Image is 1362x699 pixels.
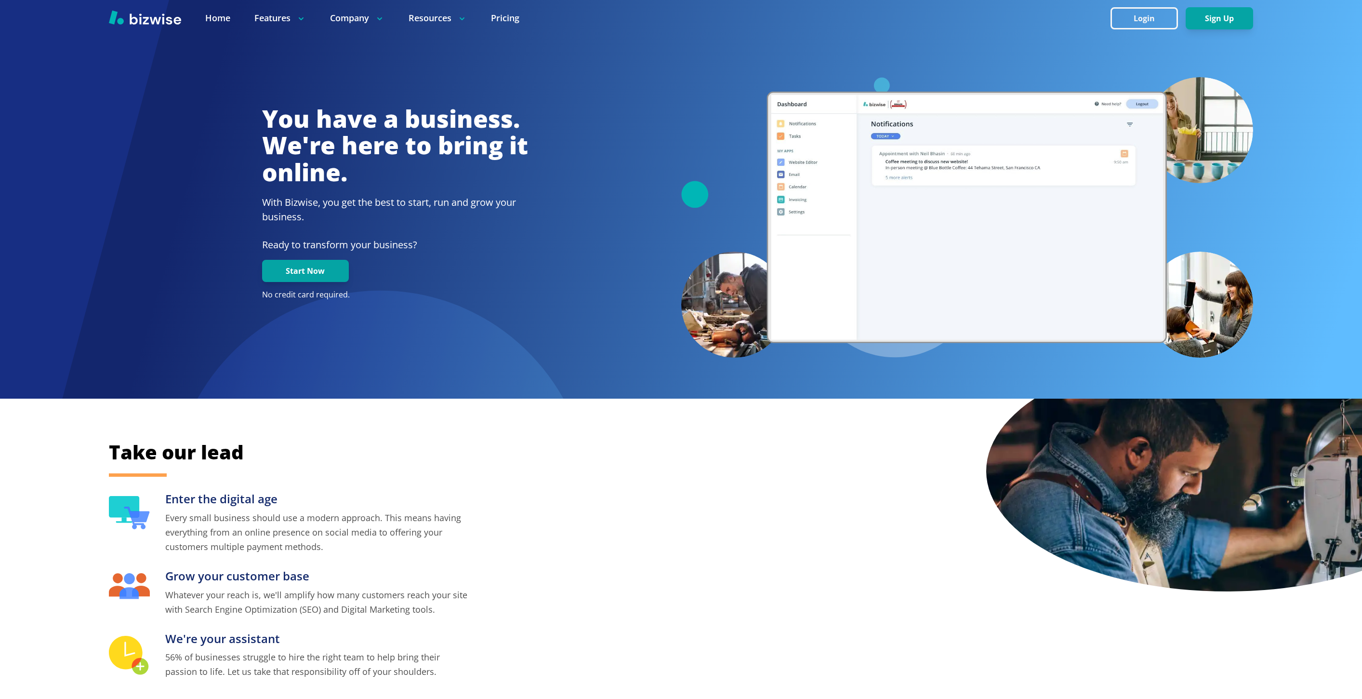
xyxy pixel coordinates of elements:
p: Features [254,12,306,24]
a: Pricing [491,12,519,24]
p: No credit card required. [262,290,528,300]
p: Resources [409,12,467,24]
h3: We're your assistant [165,631,470,647]
p: Every small business should use a modern approach. This means having everything from an online pr... [165,511,470,554]
p: Whatever your reach is, we'll amplify how many customers reach your site with Search Engine Optim... [165,588,470,617]
img: Bizwise Logo [109,10,181,25]
h2: With Bizwise, you get the best to start, run and grow your business. [262,195,528,224]
a: Start Now [262,267,349,276]
button: Login [1111,7,1178,29]
h3: Enter the digital age [165,491,470,507]
p: Company [330,12,384,24]
a: Sign Up [1186,14,1253,23]
button: Start Now [262,260,349,282]
img: Grow your customer base Icon [109,573,150,599]
img: Enter the digital age Icon [109,496,150,529]
img: We're your assistant Icon [109,636,150,676]
button: Sign Up [1186,7,1253,29]
h3: Grow your customer base [165,568,470,584]
a: Login [1111,14,1186,23]
h1: You have a business. We're here to bring it online. [262,106,528,186]
h2: Take our lead [109,439,832,465]
p: Ready to transform your business? [262,238,528,252]
p: 56% of businesses struggle to hire the right team to help bring their passion to life. Let us tak... [165,650,470,679]
a: Home [205,12,230,24]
